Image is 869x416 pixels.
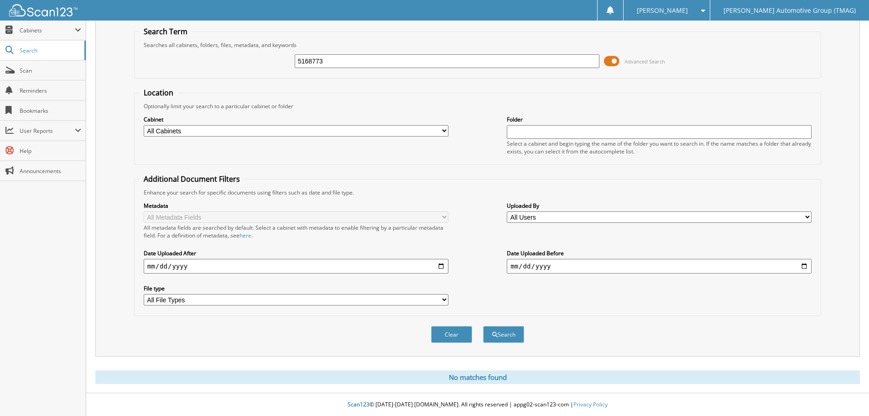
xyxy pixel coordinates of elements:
[144,284,448,292] label: File type
[20,87,81,95] span: Reminders
[20,147,81,155] span: Help
[144,202,448,210] label: Metadata
[507,202,812,210] label: Uploaded By
[9,4,78,16] img: scan123-logo-white.svg
[139,102,816,110] div: Optionally limit your search to a particular cabinet or folder
[139,41,816,49] div: Searches all cabinets, folders, files, metadata, and keywords
[86,394,869,416] div: © [DATE]-[DATE] [DOMAIN_NAME]. All rights reserved | appg02-scan123-com |
[624,58,665,65] span: Advanced Search
[507,249,812,257] label: Date Uploaded Before
[431,326,472,343] button: Clear
[723,8,856,13] span: [PERSON_NAME] Automotive Group (TMAG)
[144,259,448,274] input: start
[139,189,816,196] div: Enhance your search for specific documents using filters such as date and file type.
[483,326,524,343] button: Search
[144,224,448,239] div: All metadata fields are searched by default. Select a cabinet with metadata to enable filtering b...
[823,372,869,416] iframe: Chat Widget
[20,47,80,54] span: Search
[507,259,812,274] input: end
[20,26,75,34] span: Cabinets
[139,26,192,37] legend: Search Term
[144,249,448,257] label: Date Uploaded After
[20,167,81,175] span: Announcements
[139,88,178,98] legend: Location
[348,400,369,408] span: Scan123
[637,8,688,13] span: [PERSON_NAME]
[507,140,812,155] div: Select a cabinet and begin typing the name of the folder you want to search in. If the name match...
[20,127,75,135] span: User Reports
[20,107,81,115] span: Bookmarks
[507,116,812,123] label: Folder
[239,232,251,239] a: here
[95,370,860,384] div: No matches found
[144,116,448,123] label: Cabinet
[139,174,245,184] legend: Additional Document Filters
[20,67,81,74] span: Scan
[573,400,608,408] a: Privacy Policy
